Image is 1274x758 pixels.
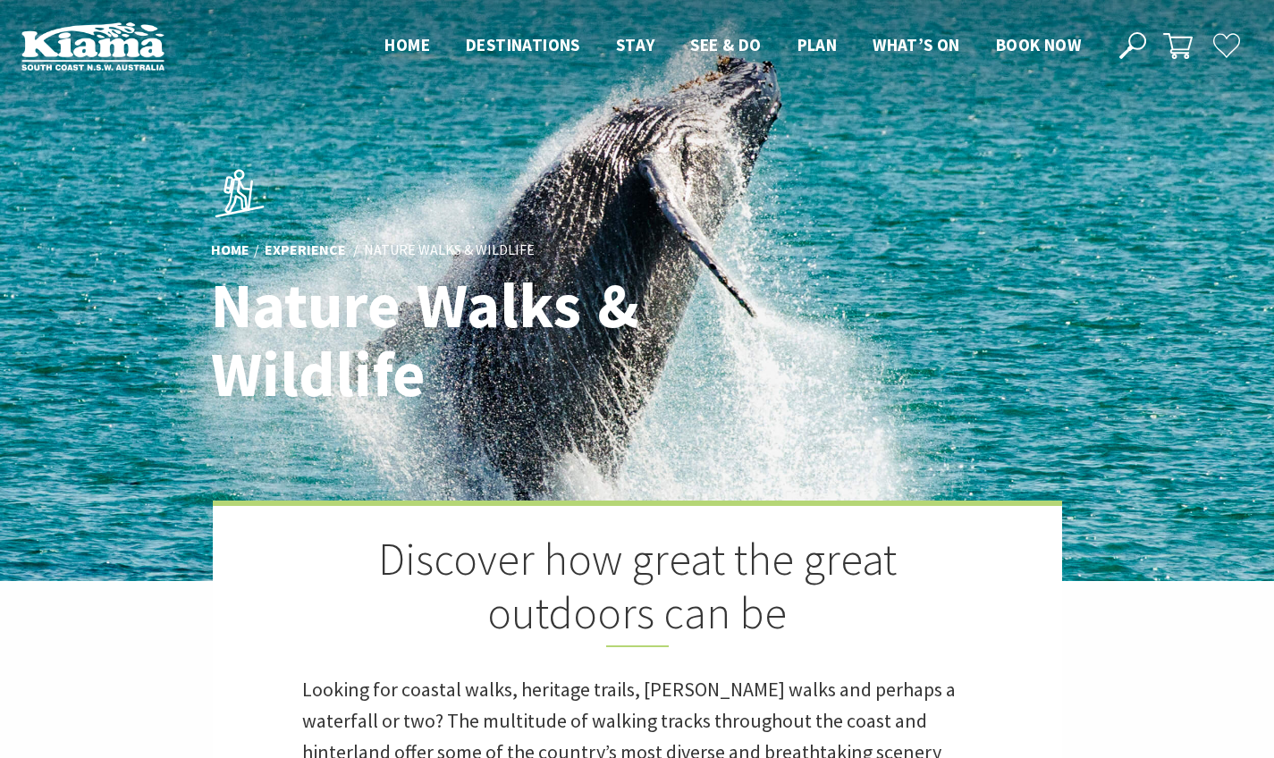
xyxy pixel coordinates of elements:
img: Kiama Logo [21,21,165,71]
a: Home [211,241,249,261]
span: Book now [996,34,1081,55]
span: Stay [616,34,655,55]
h2: Discover how great the great outdoors can be [302,533,973,647]
h1: Nature Walks & Wildlife [211,272,716,409]
span: Plan [797,34,838,55]
li: Nature Walks & Wildlife [364,240,535,263]
span: Destinations [466,34,580,55]
span: See & Do [690,34,761,55]
nav: Main Menu [367,31,1099,61]
a: Experience [265,241,346,261]
span: Home [384,34,430,55]
span: What’s On [873,34,960,55]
